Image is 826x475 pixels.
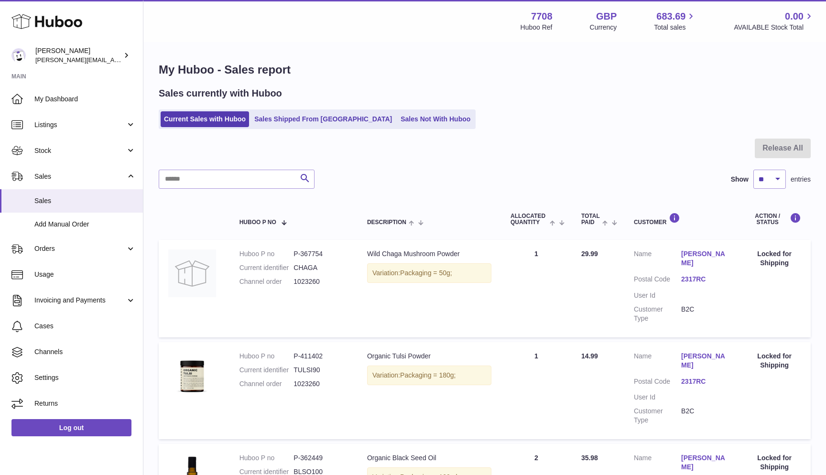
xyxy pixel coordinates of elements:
div: Organic Black Seed Oil [367,453,491,463]
a: Sales Shipped From [GEOGRAPHIC_DATA] [251,111,395,127]
span: Packaging = 50g; [400,269,452,277]
dd: 1023260 [293,379,348,389]
dt: Name [634,352,681,372]
dt: Huboo P no [239,453,294,463]
span: 683.69 [656,10,685,23]
span: 14.99 [581,352,598,360]
a: 683.69 Total sales [654,10,696,32]
span: Cases [34,322,136,331]
span: AVAILABLE Stock Total [734,23,815,32]
dt: Postal Code [634,275,681,286]
span: Packaging = 180g; [400,371,456,379]
span: Settings [34,373,136,382]
div: Currency [590,23,617,32]
span: 0.00 [785,10,804,23]
dt: Name [634,249,681,270]
span: Channels [34,347,136,356]
div: Wild Chaga Mushroom Powder [367,249,491,259]
span: Returns [34,399,136,408]
div: Variation: [367,366,491,385]
div: Action / Status [748,213,801,226]
dt: Current identifier [239,366,294,375]
td: 1 [501,342,572,439]
a: 0.00 AVAILABLE Stock Total [734,10,815,32]
a: Log out [11,419,131,436]
span: Huboo P no [239,219,276,226]
label: Show [731,175,749,184]
strong: GBP [596,10,617,23]
dt: User Id [634,393,681,402]
dd: TULSI90 [293,366,348,375]
span: Total paid [581,213,600,226]
dd: P-411402 [293,352,348,361]
a: [PERSON_NAME] [681,453,728,472]
a: [PERSON_NAME] [681,352,728,370]
a: 2317RC [681,275,728,284]
dt: Customer Type [634,305,681,323]
strong: 7708 [531,10,553,23]
div: Locked for Shipping [748,453,801,472]
dd: CHAGA [293,263,348,272]
h2: Sales currently with Huboo [159,87,282,100]
span: 35.98 [581,454,598,462]
span: Sales [34,172,126,181]
a: Sales Not With Huboo [397,111,474,127]
div: [PERSON_NAME] [35,46,121,65]
span: entries [791,175,811,184]
span: Total sales [654,23,696,32]
dt: Channel order [239,277,294,286]
span: Stock [34,146,126,155]
a: 2317RC [681,377,728,386]
dd: P-362449 [293,453,348,463]
div: Locked for Shipping [748,352,801,370]
div: Organic Tulsi Powder [367,352,491,361]
span: ALLOCATED Quantity [511,213,547,226]
a: Current Sales with Huboo [161,111,249,127]
dt: Huboo P no [239,352,294,361]
a: [PERSON_NAME] [681,249,728,268]
span: My Dashboard [34,95,136,104]
dt: Customer Type [634,407,681,425]
img: victor@erbology.co [11,48,26,63]
span: 29.99 [581,250,598,258]
span: Description [367,219,406,226]
dt: Huboo P no [239,249,294,259]
img: 77081700557563.jpg [168,352,216,399]
dt: User Id [634,291,681,300]
dd: B2C [681,407,728,425]
div: Locked for Shipping [748,249,801,268]
dt: Current identifier [239,263,294,272]
span: Add Manual Order [34,220,136,229]
dt: Postal Code [634,377,681,389]
div: Customer [634,213,728,226]
span: Listings [34,120,126,130]
h1: My Huboo - Sales report [159,62,811,77]
div: Huboo Ref [521,23,553,32]
span: Sales [34,196,136,205]
span: Usage [34,270,136,279]
span: [PERSON_NAME][EMAIL_ADDRESS][DOMAIN_NAME] [35,56,192,64]
td: 1 [501,240,572,337]
dd: B2C [681,305,728,323]
dd: 1023260 [293,277,348,286]
dd: P-367754 [293,249,348,259]
span: Orders [34,244,126,253]
img: no-photo.jpg [168,249,216,297]
dt: Channel order [239,379,294,389]
span: Invoicing and Payments [34,296,126,305]
div: Variation: [367,263,491,283]
dt: Name [634,453,681,474]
